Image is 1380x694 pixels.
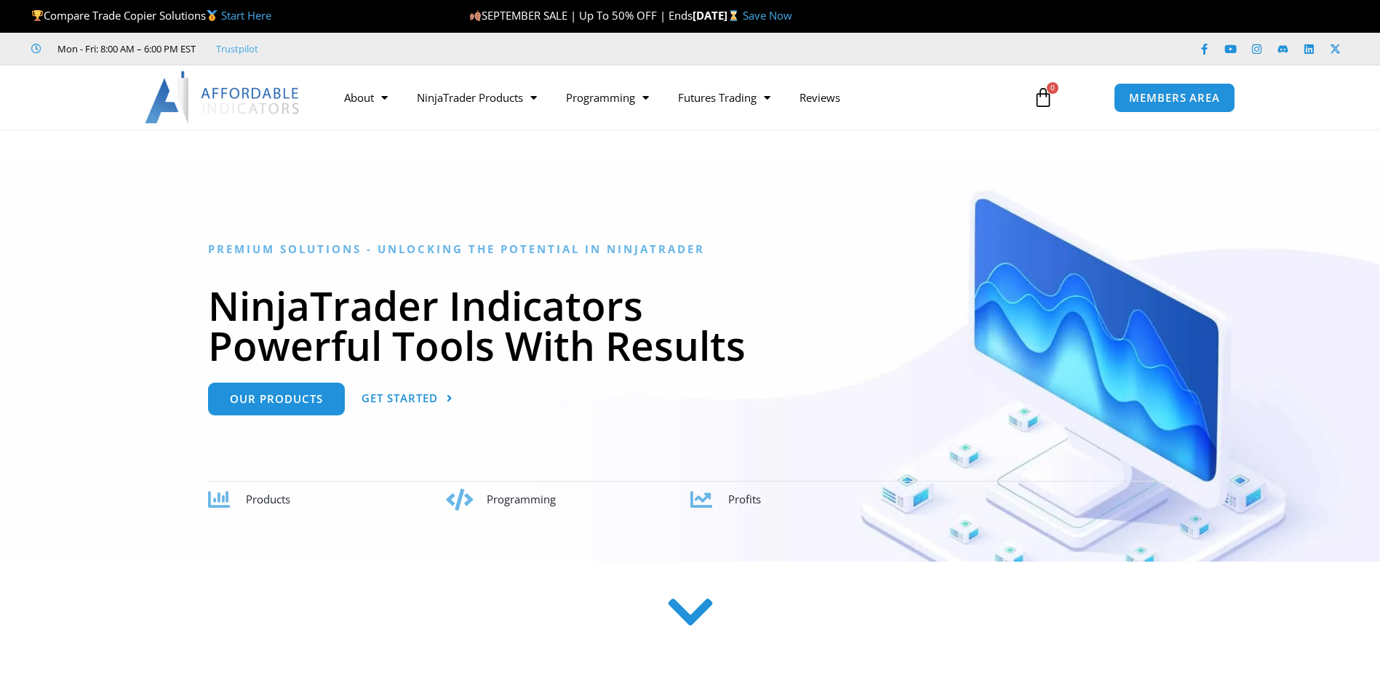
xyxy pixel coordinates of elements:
span: Programming [487,492,556,506]
span: Mon - Fri: 8:00 AM – 6:00 PM EST [54,40,196,57]
img: ⌛ [728,10,739,21]
img: 🏆 [32,10,43,21]
a: Save Now [743,8,792,23]
a: About [330,81,402,114]
a: Trustpilot [216,40,258,57]
span: Get Started [362,393,438,404]
a: Our Products [208,383,345,415]
h1: NinjaTrader Indicators Powerful Tools With Results [208,285,1172,365]
span: MEMBERS AREA [1129,92,1220,103]
a: Futures Trading [663,81,785,114]
span: Products [246,492,290,506]
a: Reviews [785,81,855,114]
span: Compare Trade Copier Solutions [31,8,271,23]
a: Start Here [221,8,271,23]
strong: [DATE] [693,8,743,23]
img: 🍂 [470,10,481,21]
a: NinjaTrader Products [402,81,551,114]
a: Get Started [362,383,453,415]
span: Profits [728,492,761,506]
h6: Premium Solutions - Unlocking the Potential in NinjaTrader [208,242,1172,256]
a: 0 [1011,76,1075,119]
nav: Menu [330,81,1016,114]
span: 0 [1047,82,1058,94]
span: Our Products [230,394,323,404]
img: 🥇 [207,10,218,21]
img: LogoAI | Affordable Indicators – NinjaTrader [145,71,301,124]
a: MEMBERS AREA [1114,83,1235,113]
a: Programming [551,81,663,114]
span: SEPTEMBER SALE | Up To 50% OFF | Ends [469,8,693,23]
